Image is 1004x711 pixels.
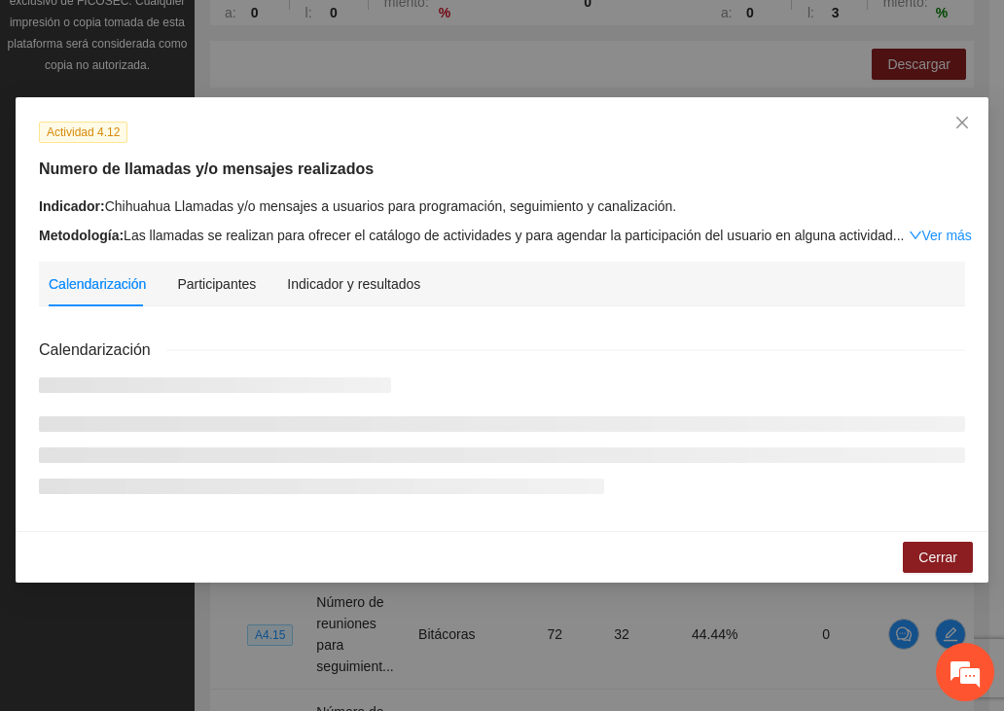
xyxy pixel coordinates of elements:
h5: Numero de llamadas y/o mensajes realizados [39,158,965,181]
strong: Indicador: [39,198,105,214]
button: Close [936,97,988,150]
button: Cerrar [903,542,973,573]
div: Indicador y resultados [287,273,420,295]
span: Cerrar [918,547,957,568]
div: Participantes [177,273,256,295]
div: Chihuahua Llamadas y/o mensajes a usuarios para programación, seguimiento y canalización. [39,196,965,217]
div: Minimizar ventana de chat en vivo [319,10,366,56]
div: Calendarización [49,273,146,295]
span: Estamos sin conexión. Déjenos un mensaje. [37,239,343,436]
span: ... [893,228,905,243]
div: Las llamadas se realizan para ofrecer el catálogo de actividades y para agendar la participación ... [39,225,965,246]
span: down [909,229,922,242]
strong: Metodología: [39,228,124,243]
span: Calendarización [39,338,166,362]
em: Enviar [290,558,353,585]
a: Expand [909,228,972,243]
span: close [954,115,970,130]
span: Actividad 4.12 [39,122,127,143]
div: Dejar un mensaje [101,99,327,124]
textarea: Escriba su mensaje aquí y haga clic en “Enviar” [10,490,371,558]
